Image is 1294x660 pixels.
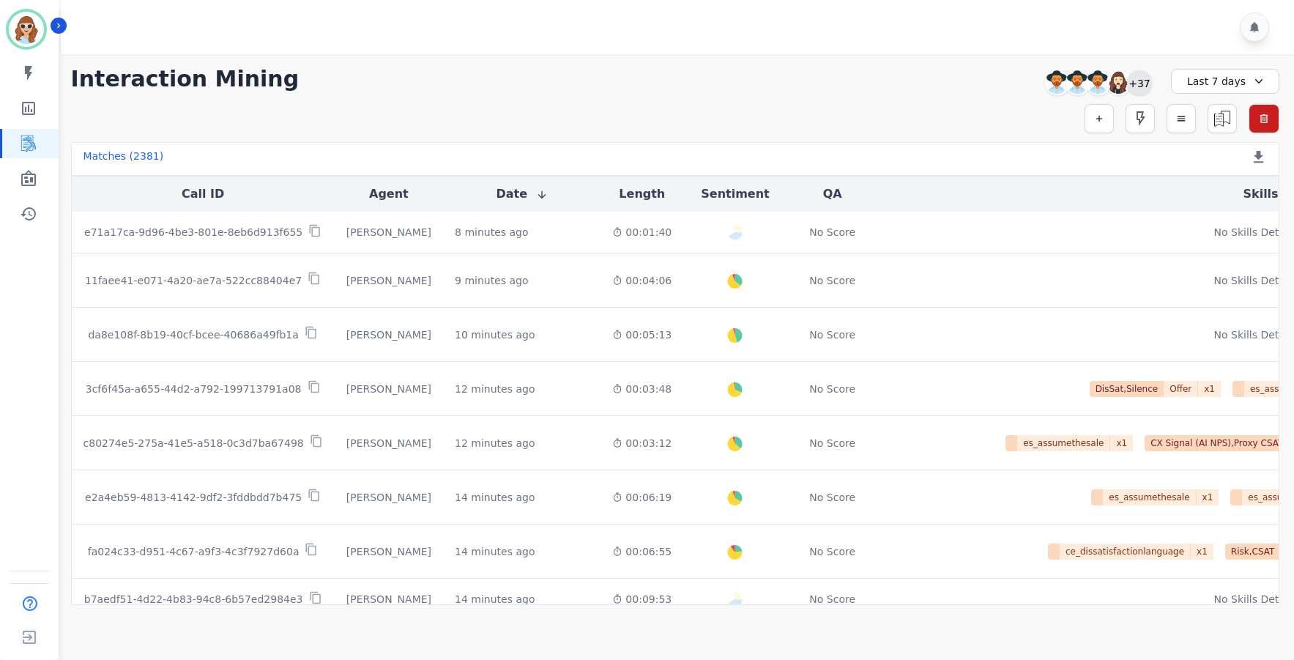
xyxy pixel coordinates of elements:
p: da8e108f-8b19-40cf-bcee-40686a49fb1a [88,327,298,342]
span: ce_dissatisfactionlanguage [1060,544,1191,560]
span: x 1 [1197,489,1219,505]
div: +37 [1127,70,1152,95]
p: c80274e5-275a-41e5-a518-0c3d7ba67498 [83,436,304,450]
p: e71a17ca-9d96-4be3-801e-8eb6d913f655 [84,225,302,240]
span: Offer [1164,381,1198,397]
span: es_assumethesale [1103,489,1196,505]
div: Matches ( 2381 ) [83,149,164,169]
button: Call ID [182,185,224,203]
div: No Score [809,273,855,288]
div: [PERSON_NAME] [346,382,431,396]
div: No Score [809,382,855,396]
button: Agent [369,185,409,203]
button: Sentiment [701,185,769,203]
div: 00:03:48 [612,382,672,396]
div: [PERSON_NAME] [346,327,431,342]
div: 00:01:40 [612,225,672,240]
button: Skills [1243,185,1278,203]
div: 10 minutes ago [455,327,535,342]
h1: Interaction Mining [71,66,300,92]
div: No Score [809,544,855,559]
span: x 1 [1198,381,1221,397]
img: Bordered avatar [9,12,44,47]
div: No Score [809,327,855,342]
button: Length [619,185,665,203]
button: Date [496,185,548,203]
div: 14 minutes ago [455,544,535,559]
div: [PERSON_NAME] [346,490,431,505]
div: [PERSON_NAME] [346,544,431,559]
div: 00:03:12 [612,436,672,450]
p: e2a4eb59-4813-4142-9df2-3fddbdd7b475 [85,490,302,505]
div: 12 minutes ago [455,382,535,396]
span: x 1 [1191,544,1213,560]
div: No Score [809,592,855,607]
div: 00:06:19 [612,490,672,505]
p: 3cf6f45a-a655-44d2-a792-199713791a08 [86,382,302,396]
button: QA [823,185,842,203]
div: 9 minutes ago [455,273,529,288]
span: es_assumethesale [1017,435,1110,451]
div: 00:06:55 [612,544,672,559]
div: [PERSON_NAME] [346,436,431,450]
div: 8 minutes ago [455,225,529,240]
p: fa024c33-d951-4c67-a9f3-4c3f7927d60a [88,544,300,559]
div: [PERSON_NAME] [346,592,431,607]
span: DisSat,Silence [1090,381,1164,397]
p: 11faee41-e071-4a20-ae7a-522cc88404e7 [85,273,302,288]
div: 00:05:13 [612,327,672,342]
div: Last 7 days [1171,69,1279,94]
span: x 1 [1110,435,1133,451]
span: Risk,CSAT [1225,544,1281,560]
div: No Score [809,490,855,505]
div: No Score [809,436,855,450]
div: No Score [809,225,855,240]
div: [PERSON_NAME] [346,273,431,288]
div: 12 minutes ago [455,436,535,450]
div: 00:04:06 [612,273,672,288]
p: b7aedf51-4d22-4b83-94c8-6b57ed2984e3 [84,592,303,607]
div: 00:09:53 [612,592,672,607]
div: 14 minutes ago [455,592,535,607]
div: 14 minutes ago [455,490,535,505]
div: [PERSON_NAME] [346,225,431,240]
